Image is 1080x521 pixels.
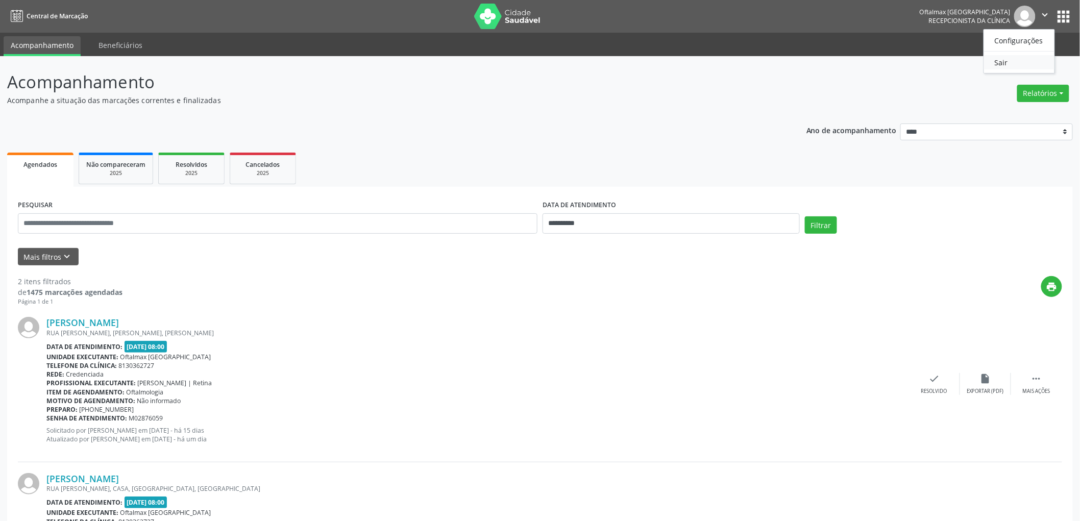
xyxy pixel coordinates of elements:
[18,197,53,213] label: PESQUISAR
[18,297,122,306] div: Página 1 de 1
[237,169,288,177] div: 2025
[46,508,118,517] b: Unidade executante:
[929,16,1011,25] span: Recepcionista da clínica
[1046,281,1058,292] i: print
[125,497,167,508] span: [DATE] 08:00
[921,388,947,395] div: Resolvido
[1040,9,1051,20] i: 
[984,29,1055,73] ul: 
[176,160,207,169] span: Resolvidos
[7,8,88,24] a: Central de Marcação
[46,396,135,405] b: Motivo de agendamento:
[46,426,909,443] p: Solicitado por [PERSON_NAME] em [DATE] - há 15 dias Atualizado por [PERSON_NAME] em [DATE] - há u...
[46,484,909,493] div: RUA [PERSON_NAME], CASA, [GEOGRAPHIC_DATA], [GEOGRAPHIC_DATA]
[86,169,145,177] div: 2025
[120,353,211,361] span: Oftalmax [GEOGRAPHIC_DATA]
[984,55,1054,69] a: Sair
[246,160,280,169] span: Cancelados
[806,123,897,136] p: Ano de acompanhamento
[1031,373,1042,384] i: 
[4,36,81,56] a: Acompanhamento
[18,248,79,266] button: Mais filtroskeyboard_arrow_down
[46,353,118,361] b: Unidade executante:
[46,317,119,328] a: [PERSON_NAME]
[980,373,991,384] i: insert_drive_file
[46,379,136,387] b: Profissional executante:
[62,251,73,262] i: keyboard_arrow_down
[119,361,155,370] span: 8130362727
[18,317,39,338] img: img
[920,8,1011,16] div: Oftalmax [GEOGRAPHIC_DATA]
[1023,388,1050,395] div: Mais ações
[18,287,122,297] div: de
[27,287,122,297] strong: 1475 marcações agendadas
[1055,8,1073,26] button: apps
[91,36,150,54] a: Beneficiários
[7,95,753,106] p: Acompanhe a situação das marcações correntes e finalizadas
[967,388,1004,395] div: Exportar (PDF)
[46,342,122,351] b: Data de atendimento:
[1017,85,1069,102] button: Relatórios
[46,361,117,370] b: Telefone da clínica:
[543,197,616,213] label: DATA DE ATENDIMENTO
[1036,6,1055,27] button: 
[805,216,837,234] button: Filtrar
[86,160,145,169] span: Não compareceram
[23,160,57,169] span: Agendados
[138,379,212,387] span: [PERSON_NAME] | Retina
[46,329,909,337] div: RUA [PERSON_NAME], [PERSON_NAME], [PERSON_NAME]
[46,414,127,423] b: Senha de atendimento:
[46,473,119,484] a: [PERSON_NAME]
[125,341,167,353] span: [DATE] 08:00
[1014,6,1036,27] img: img
[137,396,181,405] span: Não informado
[46,388,125,396] b: Item de agendamento:
[1041,276,1062,297] button: print
[46,370,64,379] b: Rede:
[66,370,104,379] span: Credenciada
[984,33,1054,47] a: Configurações
[120,508,211,517] span: Oftalmax [GEOGRAPHIC_DATA]
[127,388,164,396] span: Oftalmologia
[46,498,122,507] b: Data de atendimento:
[929,373,940,384] i: check
[18,276,122,287] div: 2 itens filtrados
[18,473,39,494] img: img
[27,12,88,20] span: Central de Marcação
[80,405,134,414] span: [PHONE_NUMBER]
[129,414,163,423] span: M02876059
[7,69,753,95] p: Acompanhamento
[46,405,78,414] b: Preparo:
[166,169,217,177] div: 2025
